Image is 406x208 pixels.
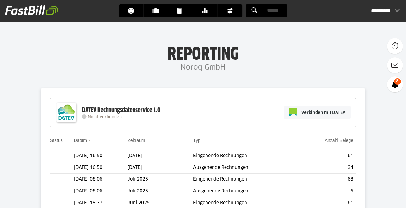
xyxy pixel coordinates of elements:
span: Banking [202,4,213,17]
td: 34 [297,162,356,174]
iframe: Öffnet ein Widget, in dem Sie weitere Informationen finden [357,189,400,205]
h1: Reporting [63,45,343,61]
img: sort_desc.gif [88,140,92,141]
td: 61 [297,150,356,162]
span: 8 [394,78,401,85]
td: 68 [297,174,356,185]
td: [DATE] 16:50 [74,150,128,162]
img: fastbill_logo_white.png [5,5,58,15]
a: Datum [74,138,87,143]
td: Ausgehende Rechnungen [193,162,297,174]
span: Finanzen [227,4,237,17]
a: Dashboard [119,4,143,17]
span: Verbinden mit DATEV [301,109,345,115]
td: [DATE] [128,150,193,162]
a: Status [50,138,63,143]
a: Zeitraum [128,138,145,143]
a: Anzahl Belege [325,138,353,143]
a: 8 [387,76,403,92]
span: Kunden [153,4,163,17]
td: [DATE] 08:06 [74,174,128,185]
div: DATEV Rechnungsdatenservice 1.0 [82,106,160,114]
img: DATEV-Datenservice Logo [54,100,79,125]
a: Dokumente [168,4,193,17]
td: Juli 2025 [128,174,193,185]
a: Banking [193,4,218,17]
a: Typ [193,138,200,143]
td: Eingehende Rechnungen [193,150,297,162]
td: Eingehende Rechnungen [193,174,297,185]
span: Dokumente [177,4,188,17]
img: pi-datev-logo-farbig-24.svg [289,108,297,116]
td: [DATE] [128,162,193,174]
a: Kunden [144,4,168,17]
td: [DATE] 08:06 [74,185,128,197]
span: Dashboard [128,4,138,17]
td: Juli 2025 [128,185,193,197]
span: Nicht verbunden [88,115,122,119]
td: 6 [297,185,356,197]
td: Ausgehende Rechnungen [193,185,297,197]
a: Verbinden mit DATEV [284,106,351,119]
a: Finanzen [218,4,242,17]
td: [DATE] 16:50 [74,162,128,174]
